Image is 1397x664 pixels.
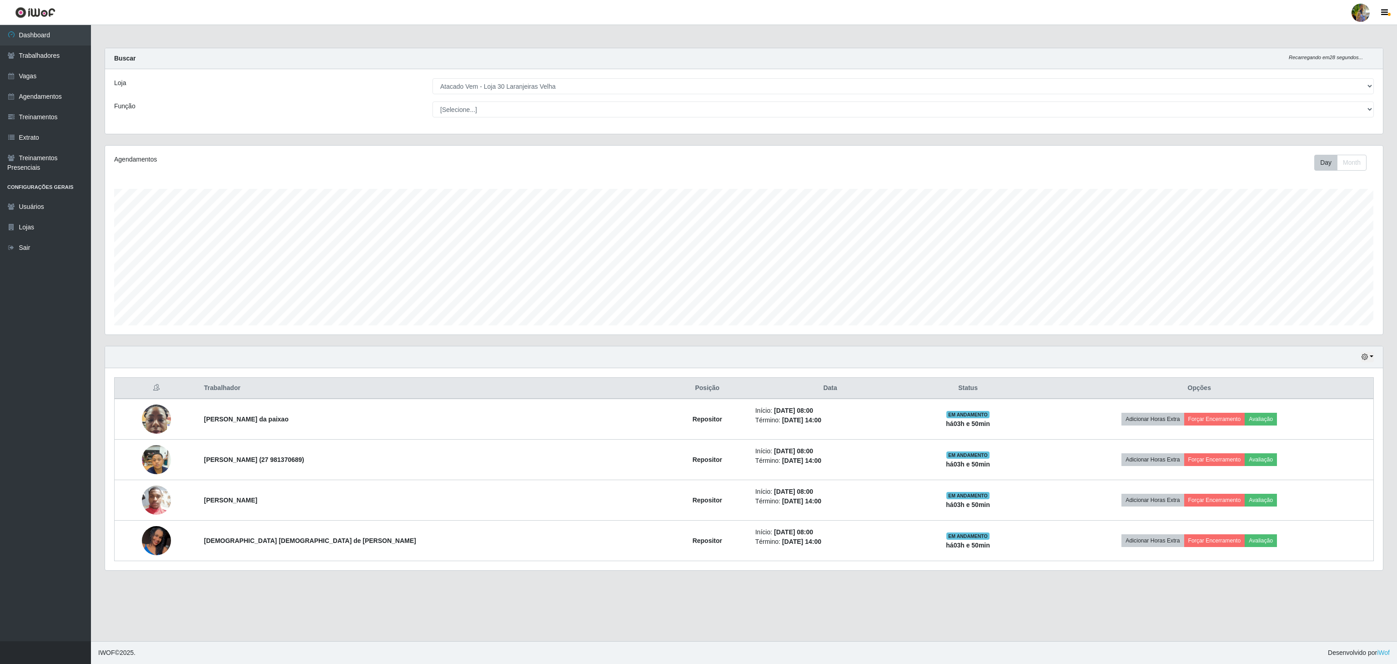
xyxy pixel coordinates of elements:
[1121,413,1184,426] button: Adicionar Horas Extra
[204,537,416,544] strong: [DEMOGRAPHIC_DATA] [DEMOGRAPHIC_DATA] de [PERSON_NAME]
[782,416,821,424] time: [DATE] 14:00
[204,497,257,504] strong: [PERSON_NAME]
[1184,413,1245,426] button: Forçar Encerramento
[755,406,905,416] li: Início:
[1245,494,1277,507] button: Avaliação
[946,492,990,499] span: EM ANDAMENTO
[15,7,55,18] img: CoreUI Logo
[693,497,722,504] strong: Repositor
[1314,155,1337,171] button: Day
[114,55,136,62] strong: Buscar
[946,542,990,549] strong: há 03 h e 50 min
[142,400,171,438] img: 1752580683628.jpeg
[1025,378,1374,399] th: Opções
[142,508,171,573] img: 1755438543328.jpeg
[1184,534,1245,547] button: Forçar Encerramento
[946,451,990,459] span: EM ANDAMENTO
[755,497,905,506] li: Término:
[142,481,171,520] img: 1754944284584.jpeg
[1121,453,1184,466] button: Adicionar Horas Extra
[774,447,813,455] time: [DATE] 08:00
[774,407,813,414] time: [DATE] 08:00
[693,416,722,423] strong: Repositor
[774,488,813,495] time: [DATE] 08:00
[204,416,289,423] strong: [PERSON_NAME] da paixao
[782,497,821,505] time: [DATE] 14:00
[98,648,136,658] span: © 2025 .
[755,527,905,537] li: Início:
[1121,534,1184,547] button: Adicionar Horas Extra
[1377,649,1390,656] a: iWof
[946,461,990,468] strong: há 03 h e 50 min
[114,78,126,88] label: Loja
[1245,413,1277,426] button: Avaliação
[114,101,136,111] label: Função
[946,411,990,418] span: EM ANDAMENTO
[1328,648,1390,658] span: Desenvolvido por
[782,457,821,464] time: [DATE] 14:00
[693,537,722,544] strong: Repositor
[1337,155,1367,171] button: Month
[946,420,990,427] strong: há 03 h e 50 min
[114,155,631,164] div: Agendamentos
[1121,494,1184,507] button: Adicionar Horas Extra
[1289,55,1363,60] i: Recarregando em 28 segundos...
[98,649,115,656] span: IWOF
[755,537,905,547] li: Término:
[755,416,905,425] li: Término:
[693,456,722,463] strong: Repositor
[665,378,750,399] th: Posição
[755,456,905,466] li: Término:
[142,440,171,479] img: 1755367565245.jpeg
[755,446,905,456] li: Início:
[755,487,905,497] li: Início:
[1314,155,1374,171] div: Toolbar with button groups
[782,538,821,545] time: [DATE] 14:00
[1245,534,1277,547] button: Avaliação
[911,378,1025,399] th: Status
[199,378,665,399] th: Trabalhador
[1184,494,1245,507] button: Forçar Encerramento
[1184,453,1245,466] button: Forçar Encerramento
[946,532,990,540] span: EM ANDAMENTO
[774,528,813,536] time: [DATE] 08:00
[1245,453,1277,466] button: Avaliação
[204,456,304,463] strong: [PERSON_NAME] (27 981370689)
[1314,155,1367,171] div: First group
[946,501,990,508] strong: há 03 h e 50 min
[750,378,911,399] th: Data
